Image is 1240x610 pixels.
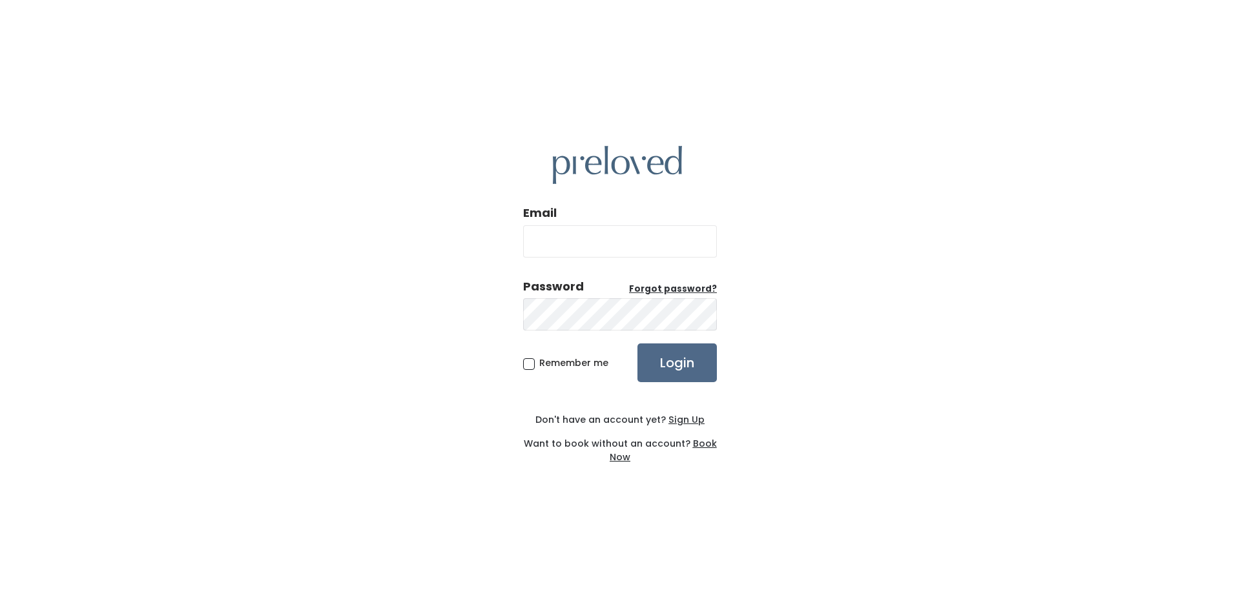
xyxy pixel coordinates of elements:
div: Password [523,278,584,295]
a: Book Now [610,437,717,463]
a: Forgot password? [629,283,717,296]
span: Remember me [539,356,608,369]
u: Forgot password? [629,283,717,295]
a: Sign Up [666,413,705,426]
input: Login [637,343,717,382]
label: Email [523,205,557,221]
img: preloved logo [553,146,682,184]
u: Sign Up [668,413,705,426]
div: Want to book without an account? [523,427,717,464]
div: Don't have an account yet? [523,413,717,427]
